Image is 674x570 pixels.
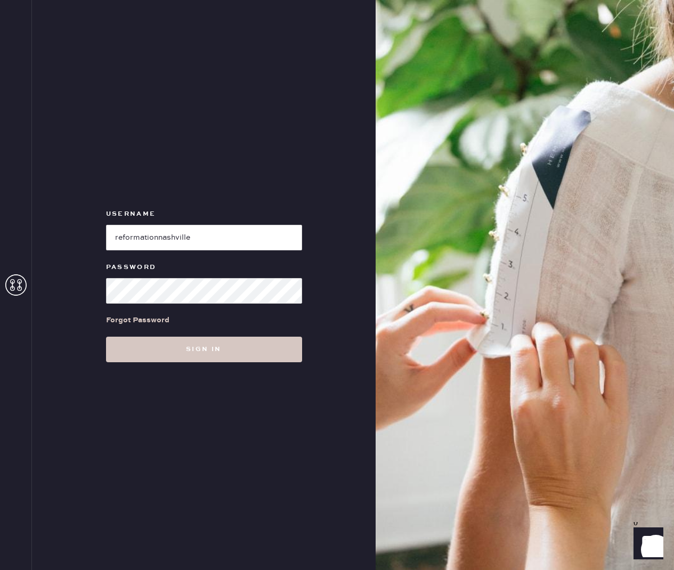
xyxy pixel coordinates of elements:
[106,304,169,337] a: Forgot Password
[106,225,302,250] input: e.g. john@doe.com
[106,208,302,221] label: Username
[106,314,169,326] div: Forgot Password
[106,337,302,362] button: Sign in
[106,261,302,274] label: Password
[623,522,669,568] iframe: Front Chat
